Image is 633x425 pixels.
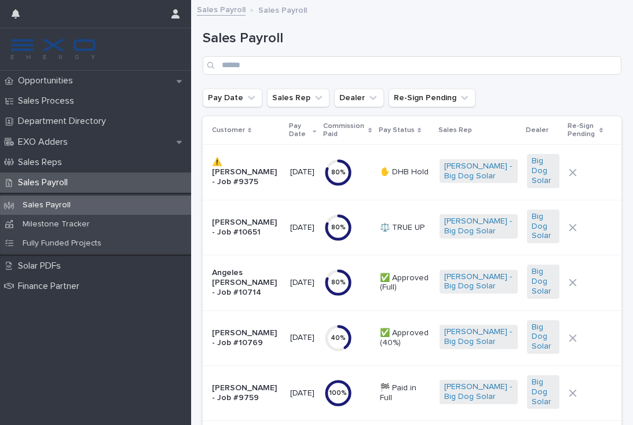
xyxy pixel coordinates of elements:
[289,120,310,141] p: Pay Date
[267,89,330,107] button: Sales Rep
[13,137,77,148] p: EXO Adders
[197,2,246,16] a: Sales Payroll
[212,218,281,237] p: [PERSON_NAME] - Job #10651
[290,389,315,398] p: [DATE]
[13,96,83,107] p: Sales Process
[212,328,281,348] p: [PERSON_NAME] - Job #10769
[444,272,513,292] a: [PERSON_NAME] - Big Dog Solar
[13,116,115,127] p: Department Directory
[203,56,621,75] input: Search
[212,157,281,186] p: ⚠️ [PERSON_NAME] - Job #9375
[334,89,384,107] button: Dealer
[203,145,621,200] tr: ⚠️ [PERSON_NAME] - Job #9375[DATE]80%✋ DHB Hold[PERSON_NAME] - Big Dog Solar Big Dog Solar
[532,212,555,241] a: Big Dog Solar
[203,30,621,47] h1: Sales Payroll
[13,219,99,229] p: Milestone Tracker
[203,365,621,420] tr: [PERSON_NAME] - Job #9759[DATE]100%🏁 Paid in Full[PERSON_NAME] - Big Dog Solar Big Dog Solar
[203,310,621,365] tr: [PERSON_NAME] - Job #10769[DATE]40%✅ Approved (40%)[PERSON_NAME] - Big Dog Solar Big Dog Solar
[203,200,621,255] tr: [PERSON_NAME] - Job #10651[DATE]80%⚖️ TRUE UP[PERSON_NAME] - Big Dog Solar Big Dog Solar
[203,89,262,107] button: Pay Date
[324,168,352,177] div: 80 %
[444,162,513,181] a: [PERSON_NAME] - Big Dog Solar
[380,328,431,348] p: ✅ Approved (40%)
[444,382,513,402] a: [PERSON_NAME] - Big Dog Solar
[532,323,555,351] a: Big Dog Solar
[438,124,472,137] p: Sales Rep
[212,383,281,403] p: [PERSON_NAME] - Job #9759
[324,389,352,397] div: 100 %
[380,383,431,403] p: 🏁 Paid in Full
[380,223,431,233] p: ⚖️ TRUE UP
[13,261,70,272] p: Solar PDFs
[532,378,555,406] a: Big Dog Solar
[323,120,365,141] p: Commission Paid
[526,124,548,137] p: Dealer
[532,267,555,296] a: Big Dog Solar
[258,3,307,16] p: Sales Payroll
[568,120,596,141] p: Re-Sign Pending
[324,279,352,287] div: 80 %
[9,38,97,61] img: FKS5r6ZBThi8E5hshIGi
[203,255,621,310] tr: Angeles [PERSON_NAME] - Job #10714[DATE]80%✅ Approved (Full)[PERSON_NAME] - Big Dog Solar Big Dog...
[380,167,431,177] p: ✋ DHB Hold
[13,281,89,292] p: Finance Partner
[13,177,77,188] p: Sales Payroll
[212,268,281,297] p: Angeles [PERSON_NAME] - Job #10714
[13,200,80,210] p: Sales Payroll
[532,156,555,185] a: Big Dog Solar
[290,167,315,177] p: [DATE]
[380,273,431,293] p: ✅ Approved (Full)
[13,75,82,86] p: Opportunities
[444,217,513,236] a: [PERSON_NAME] - Big Dog Solar
[389,89,475,107] button: Re-Sign Pending
[290,223,315,233] p: [DATE]
[290,333,315,343] p: [DATE]
[212,124,245,137] p: Customer
[13,239,111,248] p: Fully Funded Projects
[290,278,315,288] p: [DATE]
[444,327,513,347] a: [PERSON_NAME] - Big Dog Solar
[324,224,352,232] div: 80 %
[324,334,352,342] div: 40 %
[13,157,71,168] p: Sales Reps
[379,124,415,137] p: Pay Status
